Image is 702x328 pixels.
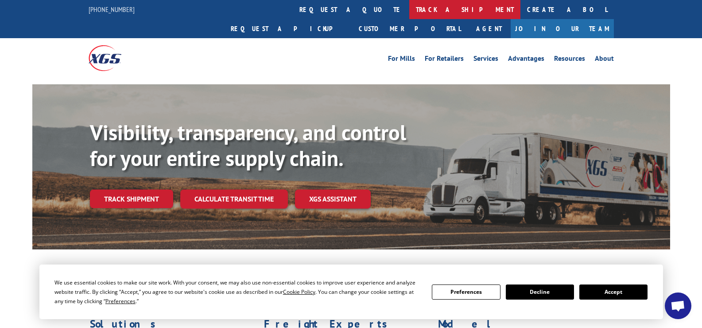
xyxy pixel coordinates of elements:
a: For Retailers [425,55,464,65]
a: Customer Portal [352,19,467,38]
a: Agent [467,19,511,38]
a: Request a pickup [224,19,352,38]
span: Cookie Policy [283,288,315,296]
a: XGS ASSISTANT [295,190,371,209]
button: Decline [506,285,574,300]
button: Accept [579,285,648,300]
div: We use essential cookies to make our site work. With your consent, we may also use non-essential ... [54,278,421,306]
a: Join Our Team [511,19,614,38]
a: Open chat [665,292,691,319]
button: Preferences [432,285,500,300]
div: Cookie Consent Prompt [39,265,663,319]
b: Visibility, transparency, and control for your entire supply chain. [90,119,406,172]
a: Resources [554,55,585,65]
a: Services [473,55,498,65]
a: Advantages [508,55,544,65]
a: For Mills [388,55,415,65]
a: Track shipment [90,190,173,208]
a: Calculate transit time [180,190,288,209]
a: About [595,55,614,65]
a: [PHONE_NUMBER] [89,5,135,14]
span: Preferences [105,297,136,305]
